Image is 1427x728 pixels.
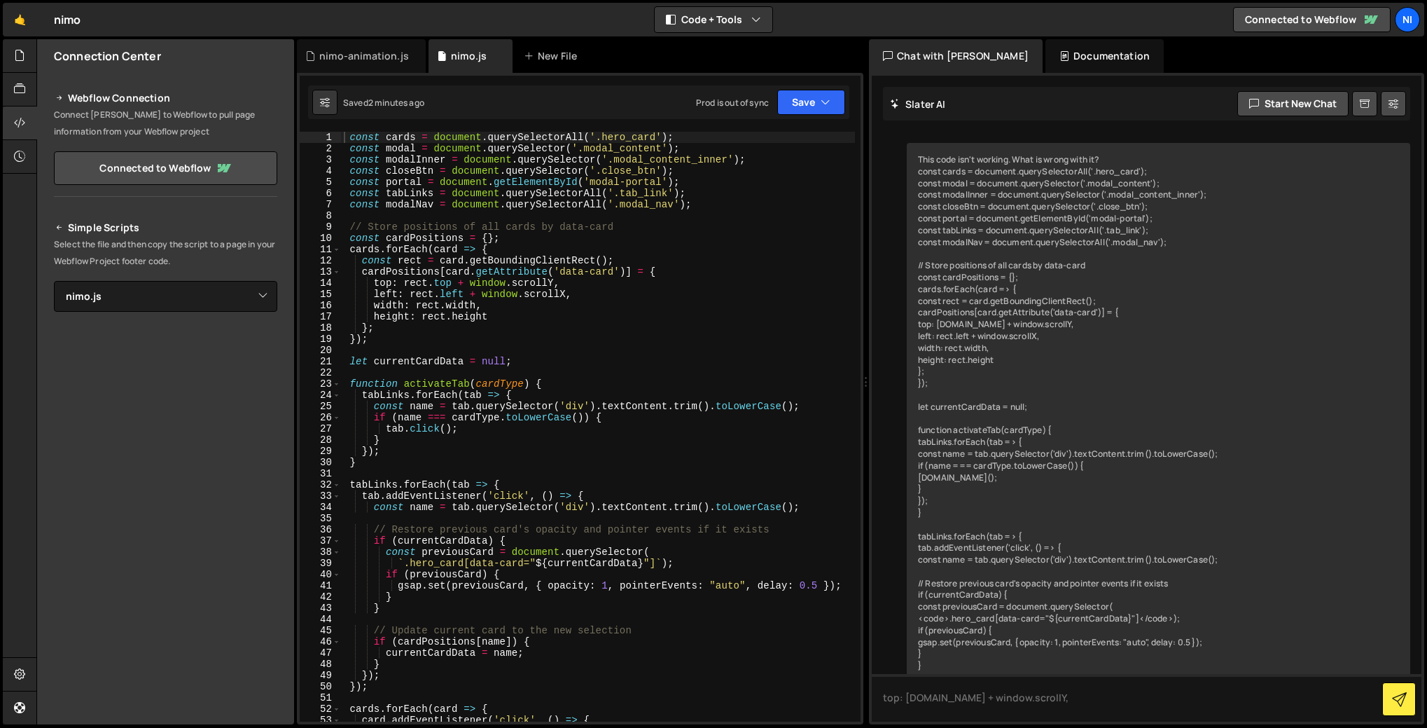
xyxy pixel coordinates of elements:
[890,97,946,111] h2: Slater AI
[54,151,277,185] a: Connected to Webflow
[300,558,341,569] div: 39
[300,502,341,513] div: 34
[300,334,341,345] div: 19
[1395,7,1420,32] a: ni
[300,199,341,210] div: 7
[300,244,341,255] div: 11
[777,90,845,115] button: Save
[451,49,487,63] div: nimo.js
[300,401,341,412] div: 25
[300,603,341,614] div: 43
[54,48,161,64] h2: Connection Center
[524,49,583,63] div: New File
[300,390,341,401] div: 24
[300,356,341,367] div: 21
[300,479,341,490] div: 32
[300,165,341,177] div: 4
[54,335,279,461] iframe: YouTube video player
[300,154,341,165] div: 3
[300,143,341,154] div: 2
[300,233,341,244] div: 10
[300,591,341,603] div: 42
[300,367,341,378] div: 22
[300,378,341,390] div: 23
[300,513,341,524] div: 35
[54,11,81,28] div: nimo
[300,322,341,334] div: 18
[300,210,341,221] div: 8
[319,49,409,63] div: nimo-animation.js
[300,457,341,468] div: 30
[300,177,341,188] div: 5
[300,535,341,547] div: 37
[54,90,277,107] h2: Webflow Connection
[300,446,341,457] div: 29
[300,614,341,625] div: 44
[300,715,341,726] div: 53
[300,289,341,300] div: 15
[3,3,37,36] a: 🤙
[300,255,341,266] div: 12
[300,636,341,647] div: 46
[54,236,277,270] p: Select the file and then copy the script to a page in your Webflow Project footer code.
[696,97,769,109] div: Prod is out of sync
[300,580,341,591] div: 41
[343,97,424,109] div: Saved
[300,277,341,289] div: 14
[54,219,277,236] h2: Simple Scripts
[300,647,341,659] div: 47
[1233,7,1391,32] a: Connected to Webflow
[300,659,341,670] div: 48
[300,670,341,681] div: 49
[300,221,341,233] div: 9
[300,681,341,692] div: 50
[300,625,341,636] div: 45
[300,311,341,322] div: 17
[869,39,1043,73] div: Chat with [PERSON_NAME]
[1237,91,1349,116] button: Start new chat
[54,470,279,596] iframe: YouTube video player
[300,345,341,356] div: 20
[300,266,341,277] div: 13
[300,468,341,479] div: 31
[655,7,772,32] button: Code + Tools
[1045,39,1164,73] div: Documentation
[54,107,277,140] p: Connect [PERSON_NAME] to Webflow to pull page information from your Webflow project
[300,692,341,703] div: 51
[300,547,341,558] div: 38
[368,97,424,109] div: 2 minutes ago
[300,434,341,446] div: 28
[300,569,341,580] div: 40
[300,703,341,715] div: 52
[300,423,341,434] div: 27
[300,132,341,143] div: 1
[300,490,341,502] div: 33
[300,412,341,423] div: 26
[300,188,341,199] div: 6
[300,524,341,535] div: 36
[300,300,341,311] div: 16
